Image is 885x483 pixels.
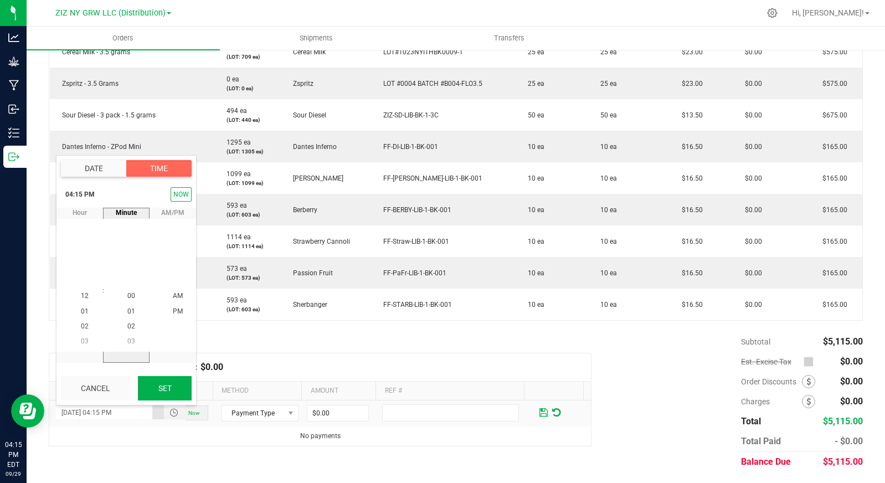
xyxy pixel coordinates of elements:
[739,174,762,182] span: $0.00
[739,238,762,245] span: $0.00
[595,80,617,88] span: 25 ea
[676,111,703,119] span: $13.50
[817,269,847,277] span: $165.00
[49,332,115,352] div: Notes
[840,356,863,367] span: $0.00
[221,305,274,314] p: (LOT: 603 ea)
[221,75,239,83] span: 0 ea
[126,160,192,177] button: Time tab
[8,32,19,43] inline-svg: Analytics
[378,301,452,309] span: FF-STARB-LIB-1-BK-001
[81,337,89,345] span: 03
[676,143,703,151] span: $16.50
[173,292,183,300] span: AM
[221,202,247,209] span: 593 ea
[378,80,482,88] span: LOT #0004 BATCH #B004-FLO3.5
[61,186,99,203] span: 04:15 PM
[221,210,274,219] p: (LOT: 603 ea)
[5,470,22,478] p: 09/29
[285,33,348,43] span: Shipments
[200,362,223,373] p: $0.00
[301,382,375,400] th: Amount
[188,410,200,416] span: Now
[56,143,141,151] span: Dantes Inferno - ZPod Mini
[739,111,762,119] span: $0.00
[522,174,544,182] span: 10 ea
[56,80,119,88] span: Zspritz - 3.5 Grams
[222,405,284,421] span: Payment Type
[817,238,847,245] span: $165.00
[81,307,89,315] span: 01
[127,322,135,330] span: 02
[27,27,220,50] a: Orders
[61,376,130,400] button: Cancel
[676,238,703,245] span: $16.50
[522,301,544,309] span: 10 ea
[765,8,779,18] div: Manage settings
[739,206,762,214] span: $0.00
[221,116,274,124] p: (LOT: 440 ea)
[173,307,183,315] span: PM
[817,111,847,119] span: $675.00
[220,27,413,50] a: Shipments
[823,336,863,347] span: $5,115.00
[741,416,761,427] span: Total
[287,48,326,56] span: Cereal Milk
[221,107,247,115] span: 494 ea
[522,238,544,245] span: 10 ea
[8,56,19,67] inline-svg: Grow
[595,238,617,245] span: 10 ea
[221,138,251,146] span: 1295 ea
[56,48,130,56] span: Cereal Milk - 3.5 grams
[375,382,524,400] th: Ref #
[5,440,22,470] p: 04:15 PM EDT
[804,354,819,369] span: Calculate excise tax
[8,104,19,115] inline-svg: Inbound
[287,206,317,214] span: Berberry
[840,396,863,407] span: $0.00
[817,48,847,56] span: $575.00
[522,206,544,214] span: 10 ea
[792,8,864,17] span: Hi, [PERSON_NAME]!
[676,174,703,182] span: $16.50
[221,274,274,282] p: (LOT: 573 ea)
[676,206,703,214] span: $16.50
[378,269,446,277] span: FF-PaFr-LIB-1-BK-001
[522,269,544,277] span: 10 ea
[127,307,135,315] span: 01
[127,337,135,345] span: 03
[300,432,341,440] span: No payments
[378,143,438,151] span: FF-DI-LIB-1-BK-001
[287,80,313,88] span: Zspritz
[378,206,451,214] span: FF-BERBY-LIB-1-BK-001
[739,301,762,309] span: $0.00
[171,187,192,202] button: Select now
[817,143,847,151] span: $165.00
[287,174,343,182] span: [PERSON_NAME]
[676,269,703,277] span: $16.50
[56,208,103,218] span: hour
[595,143,617,151] span: 10 ea
[61,160,127,177] button: Date tab
[221,170,251,178] span: 1099 ea
[103,208,150,218] span: minute
[522,48,544,56] span: 25 ea
[595,174,617,182] span: 10 ea
[8,127,19,138] inline-svg: Inventory
[127,292,135,300] span: 00
[817,206,847,214] span: $165.00
[741,337,770,346] span: Subtotal
[676,301,703,309] span: $16.50
[55,8,166,18] span: ZIZ NY GRW LLC (Distribution)
[741,397,802,406] span: Charges
[741,436,781,446] span: Total Paid
[595,269,617,277] span: 10 ea
[138,376,192,400] button: Set
[741,377,802,386] span: Order Discounts
[221,265,247,273] span: 573 ea
[97,33,148,43] span: Orders
[287,111,326,119] span: Sour Diesel
[56,111,156,119] span: Sour Diesel - 3 pack - 1.5 grams
[739,269,762,277] span: $0.00
[287,269,333,277] span: Passion Fruit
